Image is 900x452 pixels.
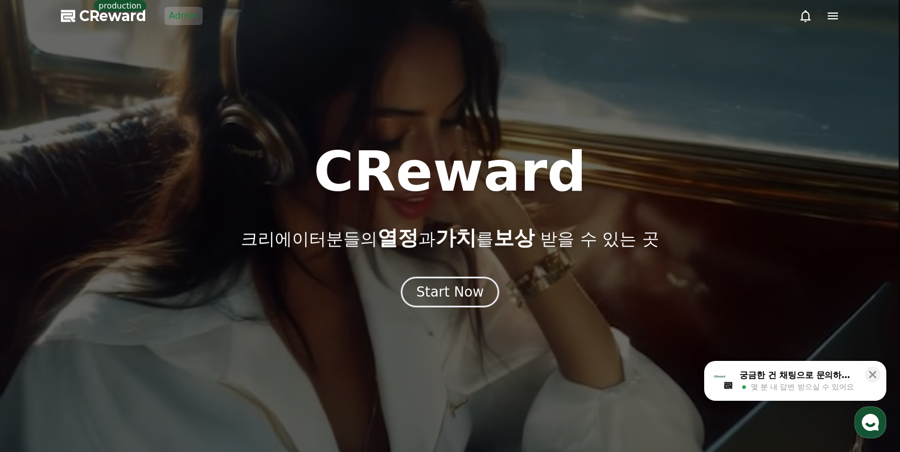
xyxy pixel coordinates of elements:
button: Start Now [401,277,499,307]
a: Admin [165,7,203,25]
span: 보상 [494,226,535,249]
span: 가치 [435,226,476,249]
div: Start Now [416,283,484,301]
span: 열정 [377,226,418,249]
a: CReward [61,7,146,25]
p: 크리에이터분들의 과 를 받을 수 있는 곳 [241,227,659,249]
span: CReward [79,7,146,25]
h1: CReward [314,145,586,199]
a: Start Now [401,288,499,299]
